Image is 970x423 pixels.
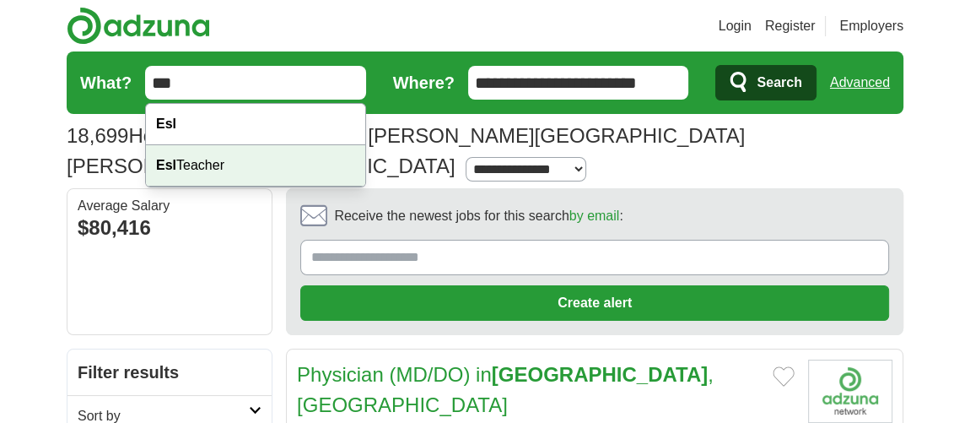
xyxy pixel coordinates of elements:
[156,117,176,131] strong: Esl
[146,145,365,187] div: Teacher
[393,70,455,95] label: Where?
[808,360,892,423] img: Company logo
[334,206,622,226] span: Receive the newest jobs for this search :
[300,285,889,321] button: Create alert
[569,209,620,223] a: by email
[757,66,801,100] span: Search
[67,7,210,45] img: Adzuna logo
[78,213,261,243] div: $80,416
[765,16,816,36] a: Register
[80,70,132,95] label: What?
[719,16,752,36] a: Login
[67,121,128,151] span: 18,699
[773,366,795,387] button: Add to favorite jobs
[297,363,714,416] a: Physician (MD/DO) in[GEOGRAPHIC_DATA], [GEOGRAPHIC_DATA]
[830,66,890,100] a: Advanced
[156,158,176,172] strong: Esl
[492,363,708,386] strong: [GEOGRAPHIC_DATA]
[78,199,261,213] div: Average Salary
[67,350,272,395] h2: Filter results
[715,65,816,100] button: Search
[839,16,903,36] a: Employers
[67,124,745,177] h1: Houston Jobs in Village at [PERSON_NAME][GEOGRAPHIC_DATA][PERSON_NAME], [GEOGRAPHIC_DATA]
